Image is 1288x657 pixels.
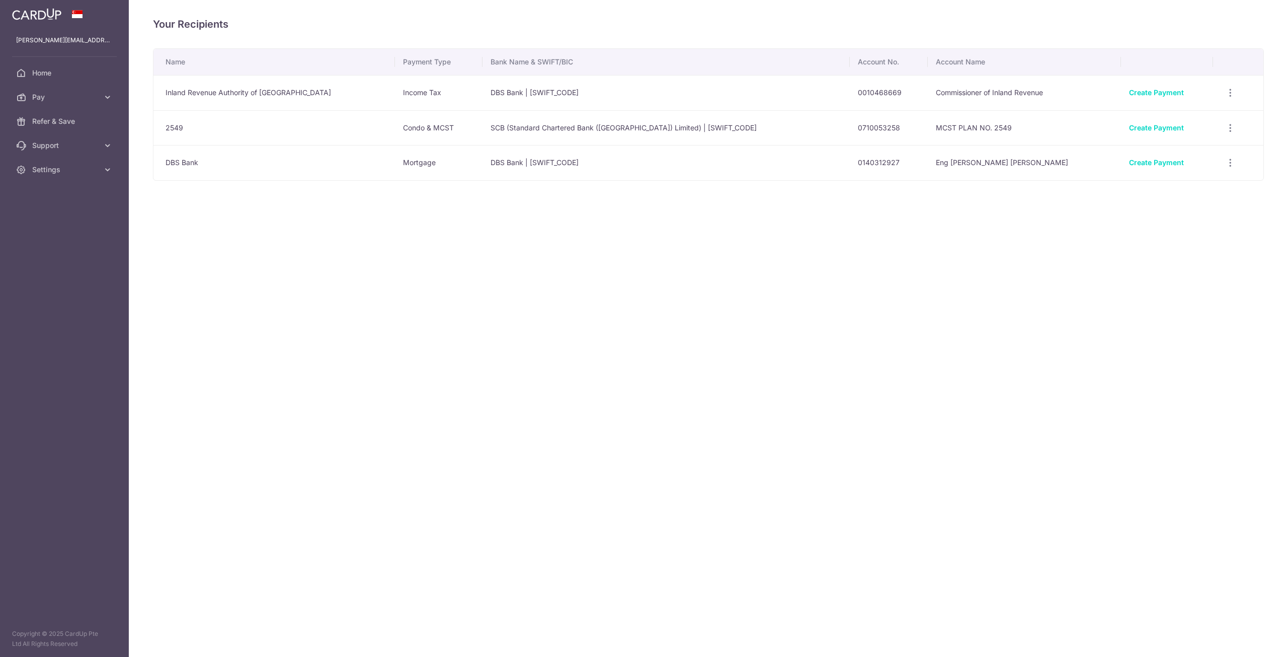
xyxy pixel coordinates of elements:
h4: Your Recipients [153,16,1264,32]
td: Income Tax [395,75,482,110]
th: Account No. [850,49,928,75]
td: Inland Revenue Authority of [GEOGRAPHIC_DATA] [153,75,395,110]
td: MCST PLAN NO. 2549 [928,110,1121,145]
th: Name [153,49,395,75]
td: Commissioner of Inland Revenue [928,75,1121,110]
td: 0010468669 [850,75,928,110]
td: DBS Bank [153,145,395,180]
th: Bank Name & SWIFT/BIC [482,49,850,75]
td: Eng [PERSON_NAME] [PERSON_NAME] [928,145,1121,180]
td: Mortgage [395,145,482,180]
img: CardUp [12,8,61,20]
td: 0140312927 [850,145,928,180]
th: Payment Type [395,49,482,75]
a: Create Payment [1129,123,1184,132]
span: Settings [32,165,99,175]
a: Create Payment [1129,88,1184,97]
a: Create Payment [1129,158,1184,167]
span: Refer & Save [32,116,99,126]
th: Account Name [928,49,1121,75]
p: [PERSON_NAME][EMAIL_ADDRESS][DOMAIN_NAME] [16,35,113,45]
td: Condo & MCST [395,110,482,145]
span: Pay [32,92,99,102]
span: Support [32,140,99,151]
span: Home [32,68,99,78]
td: DBS Bank | [SWIFT_CODE] [482,145,850,180]
td: SCB (Standard Chartered Bank ([GEOGRAPHIC_DATA]) Limited) | [SWIFT_CODE] [482,110,850,145]
td: 0710053258 [850,110,928,145]
td: DBS Bank | [SWIFT_CODE] [482,75,850,110]
td: 2549 [153,110,395,145]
